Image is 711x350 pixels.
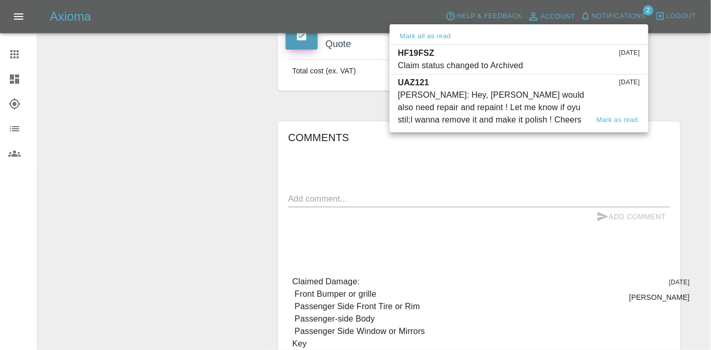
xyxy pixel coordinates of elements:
button: Mark as read [595,114,640,126]
span: [DATE] [619,78,640,88]
span: [DATE] [619,48,640,58]
p: HF19FSZ [398,47,434,59]
div: [PERSON_NAME]: Hey, [PERSON_NAME] would also need repair and repaint ! Let me know if oyu stil;l ... [398,89,588,126]
p: UAZ121 [398,77,429,89]
button: Mark all as read [398,31,453,42]
div: Claim status changed to Archived [398,59,523,72]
